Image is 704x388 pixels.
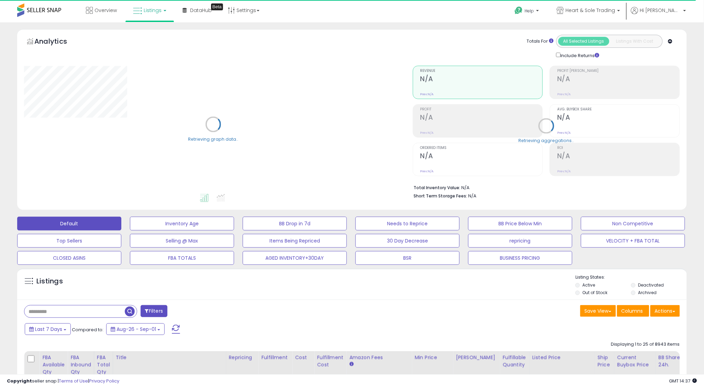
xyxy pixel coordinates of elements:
button: BSR [355,251,460,265]
div: Totals For [527,38,554,45]
span: Heart & Sole Trading [566,7,615,14]
span: Last 7 Days [35,326,62,333]
button: CLOSED ASINS [17,251,121,265]
div: Cost [295,354,311,361]
button: BB Drop in 7d [243,217,347,230]
label: Out of Stock [583,290,608,295]
i: Get Help [515,6,523,15]
button: Non Competitive [581,217,685,230]
button: Actions [650,305,680,317]
button: Default [17,217,121,230]
a: Help [509,1,546,22]
span: Hi [PERSON_NAME] [640,7,681,14]
label: Active [583,282,595,288]
div: Repricing [229,354,256,361]
label: Archived [638,290,657,295]
button: Aug-26 - Sep-01 [106,323,165,335]
div: FBA Available Qty [42,354,65,376]
button: VELOCITY + FBA TOTAL [581,234,685,248]
p: Listing States: [575,274,687,281]
div: Title [116,354,223,361]
button: AGED INVENTORY+30DAY [243,251,347,265]
button: All Selected Listings [558,37,609,46]
button: Save View [580,305,616,317]
h5: Analytics [34,36,80,48]
div: Fulfillable Quantity [503,354,526,368]
div: [PERSON_NAME] [456,354,497,361]
span: Help [525,8,534,14]
div: FBA inbound Qty [70,354,91,376]
h5: Listings [36,277,63,286]
span: Compared to: [72,326,103,333]
span: Columns [621,308,643,314]
a: Privacy Policy [89,378,119,384]
div: seller snap | | [7,378,119,385]
a: Hi [PERSON_NAME] [631,7,686,22]
div: Ship Price [598,354,612,368]
small: Amazon Fees. [349,361,353,367]
div: Displaying 1 to 25 of 8943 items [611,341,680,348]
span: Overview [95,7,117,14]
span: Listings [144,7,162,14]
button: Top Sellers [17,234,121,248]
div: Current Buybox Price [617,354,653,368]
div: FBA Total Qty [97,354,110,376]
div: Retrieving graph data.. [188,136,238,142]
div: Listed Price [532,354,592,361]
strong: Copyright [7,378,32,384]
button: Listings With Cost [609,37,660,46]
button: Needs to Reprice [355,217,460,230]
div: Fulfillment Cost [317,354,343,368]
button: Inventory Age [130,217,234,230]
span: DataHub [190,7,212,14]
div: Amazon Fees [349,354,409,361]
button: 30 Day Decrease [355,234,460,248]
div: Fulfillment [261,354,289,361]
span: 2025-09-9 14:37 GMT [669,378,697,384]
button: Filters [141,305,167,317]
a: Terms of Use [59,378,88,384]
div: Tooltip anchor [211,3,223,10]
div: BB Share 24h. [659,354,684,368]
span: Aug-26 - Sep-01 [117,326,156,333]
label: Deactivated [638,282,664,288]
div: Include Returns [551,51,608,59]
button: Last 7 Days [25,323,71,335]
button: BUSINESS PRICING [468,251,572,265]
button: Items Being Repriced [243,234,347,248]
div: Retrieving aggregations.. [519,138,574,144]
button: FBA TOTALS [130,251,234,265]
button: Selling @ Max [130,234,234,248]
button: Columns [617,305,649,317]
button: BB Price Below Min [468,217,572,230]
div: Min Price [415,354,450,361]
button: repricing [468,234,572,248]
